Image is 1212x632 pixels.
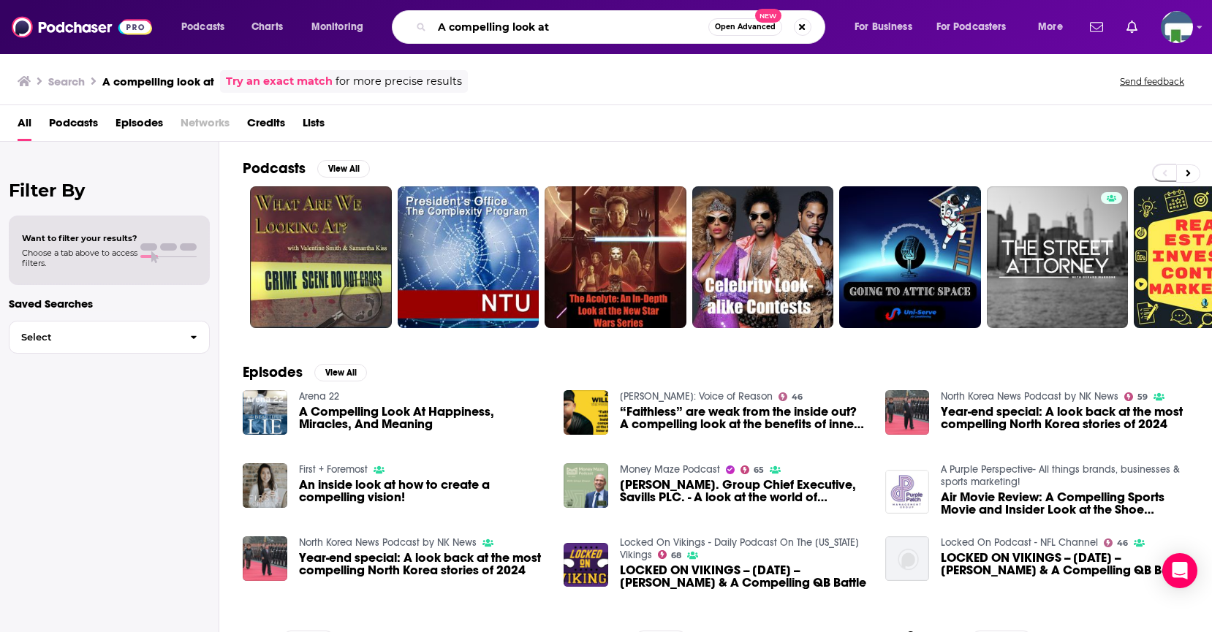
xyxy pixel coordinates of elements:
[564,543,608,587] a: LOCKED ON VIKINGS -- 5/15/17 -- OTA Lookahead & A Compelling QB Battle
[620,390,773,403] a: Zo Williams: Voice of Reason
[299,552,547,576] a: Year-end special: A look back at the most compelling North Korea stories of 2024
[620,479,868,503] span: [PERSON_NAME]. Group Chief Executive, Savills PLC. - A look at the world of property from a compe...
[620,463,720,476] a: Money Maze Podcast
[941,491,1189,516] a: Air Movie Review: A Compelling Sports Movie and Insider Look at the Shoe Business
[885,390,930,435] img: Year-end special: A look back at the most compelling North Korea stories of 2024
[715,23,776,31] span: Open Advanced
[314,364,367,381] button: View All
[941,406,1189,430] a: Year-end special: A look back at the most compelling North Korea stories of 2024
[936,17,1007,37] span: For Podcasters
[941,552,1189,576] span: LOCKED ON VIKINGS -- [DATE] -- [PERSON_NAME] & A Compelling QB Battle
[671,552,681,559] span: 68
[22,233,137,243] span: Want to filter your results?
[303,111,325,141] a: Lists
[243,159,370,178] a: PodcastsView All
[754,467,764,473] span: 65
[620,406,868,430] span: “Faithless” are weak from the inside out? A compelling look at the benefits of inner strength!!!”
[741,465,764,474] a: 65
[941,463,1180,488] a: A Purple Perspective- All things brands, businesses & sports marketing!
[171,15,243,39] button: open menu
[885,536,930,581] img: LOCKED ON VIKINGS -- 5/15/17 -- OTA Lookahead & A Compelling QB Battle
[406,10,839,44] div: Search podcasts, credits, & more...
[299,479,547,503] a: An inside look at how to create a compelling vision!
[927,15,1028,39] button: open menu
[1084,15,1109,39] a: Show notifications dropdown
[564,463,608,508] img: Mark Ridley. Group Chief Executive, Savills PLC. - A look at the world of property from a compell...
[1028,15,1081,39] button: open menu
[620,564,868,589] a: LOCKED ON VIKINGS -- 5/15/17 -- OTA Lookahead & A Compelling QB Battle
[432,15,708,39] input: Search podcasts, credits, & more...
[243,159,306,178] h2: Podcasts
[755,9,781,23] span: New
[792,394,803,400] span: 46
[299,536,477,549] a: North Korea News Podcast by NK News
[299,406,547,430] a: A Compelling Look At Happiness, Miracles, And Meaning
[1161,11,1193,43] img: User Profile
[242,15,292,39] a: Charts
[658,550,681,559] a: 68
[299,390,339,403] a: Arena 22
[243,463,287,508] img: An inside look at how to create a compelling vision!
[1116,75,1189,88] button: Send feedback
[779,392,803,401] a: 46
[299,463,368,476] a: First + Foremost
[18,111,31,141] a: All
[620,479,868,503] a: Mark Ridley. Group Chief Executive, Savills PLC. - A look at the world of property from a compell...
[1137,394,1148,400] span: 59
[1124,392,1148,401] a: 59
[336,73,462,90] span: for more precise results
[226,73,333,90] a: Try an exact match
[708,18,782,36] button: Open AdvancedNew
[941,390,1118,403] a: North Korea News Podcast by NK News
[243,536,287,581] img: Year-end special: A look back at the most compelling North Korea stories of 2024
[22,248,137,268] span: Choose a tab above to access filters.
[49,111,98,141] a: Podcasts
[1038,17,1063,37] span: More
[9,180,210,201] h2: Filter By
[102,75,214,88] h3: A compelling look at
[620,564,868,589] span: LOCKED ON VIKINGS -- [DATE] -- [PERSON_NAME] & A Compelling QB Battle
[1161,11,1193,43] span: Logged in as KCMedia
[855,17,912,37] span: For Business
[247,111,285,141] a: Credits
[317,160,370,178] button: View All
[10,332,178,342] span: Select
[181,111,230,141] span: Networks
[1161,11,1193,43] button: Show profile menu
[12,13,152,41] img: Podchaser - Follow, Share and Rate Podcasts
[311,17,363,37] span: Monitoring
[9,297,210,311] p: Saved Searches
[243,363,303,381] h2: Episodes
[243,363,367,381] a: EpisodesView All
[251,17,283,37] span: Charts
[941,536,1098,549] a: Locked On Podcast - NFL Channel
[844,15,931,39] button: open menu
[243,390,287,435] img: A Compelling Look At Happiness, Miracles, And Meaning
[885,470,930,514] img: Air Movie Review: A Compelling Sports Movie and Insider Look at the Shoe Business
[301,15,382,39] button: open menu
[9,321,210,354] button: Select
[115,111,163,141] a: Episodes
[1162,553,1197,588] div: Open Intercom Messenger
[181,17,224,37] span: Podcasts
[564,390,608,435] img: “Faithless” are weak from the inside out? A compelling look at the benefits of inner strength!!!”
[1117,540,1128,547] span: 46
